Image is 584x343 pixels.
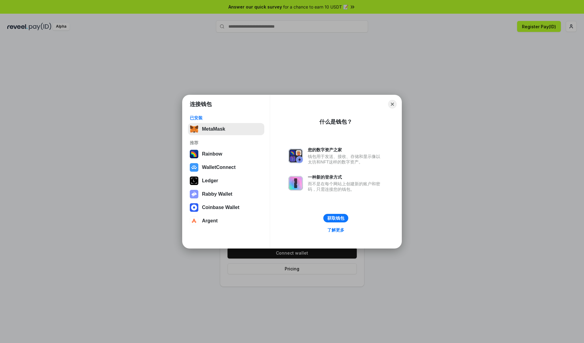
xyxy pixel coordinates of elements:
[308,174,383,180] div: 一种新的登录方式
[324,226,348,234] a: 了解更多
[308,154,383,165] div: 钱包用于发送、接收、存储和显示像以太坊和NFT这样的数字资产。
[288,176,303,190] img: svg+xml,%3Csvg%20xmlns%3D%22http%3A%2F%2Fwww.w3.org%2F2000%2Fsvg%22%20fill%3D%22none%22%20viewBox...
[319,118,352,125] div: 什么是钱包？
[188,215,264,227] button: Argent
[308,181,383,192] div: 而不是在每个网站上创建新的账户和密码，只需连接您的钱包。
[388,100,397,108] button: Close
[190,203,198,212] img: svg+xml,%3Csvg%20width%3D%2228%22%20height%3D%2228%22%20viewBox%3D%220%200%2028%2028%22%20fill%3D...
[190,125,198,133] img: svg+xml,%3Csvg%20fill%3D%22none%22%20height%3D%2233%22%20viewBox%3D%220%200%2035%2033%22%20width%...
[308,147,383,153] div: 您的数字资产之家
[202,191,232,197] div: Rabby Wallet
[190,190,198,198] img: svg+xml,%3Csvg%20xmlns%3D%22http%3A%2F%2Fwww.w3.org%2F2000%2Fsvg%22%20fill%3D%22none%22%20viewBox...
[190,177,198,185] img: svg+xml,%3Csvg%20xmlns%3D%22http%3A%2F%2Fwww.w3.org%2F2000%2Fsvg%22%20width%3D%2228%22%20height%3...
[327,215,344,221] div: 获取钱包
[190,140,262,146] div: 推荐
[188,201,264,214] button: Coinbase Wallet
[188,188,264,200] button: Rabby Wallet
[202,218,218,224] div: Argent
[288,149,303,163] img: svg+xml,%3Csvg%20xmlns%3D%22http%3A%2F%2Fwww.w3.org%2F2000%2Fsvg%22%20fill%3D%22none%22%20viewBox...
[323,214,348,222] button: 获取钱包
[188,161,264,173] button: WalletConnect
[190,115,262,121] div: 已安装
[190,101,212,108] h1: 连接钱包
[202,205,239,210] div: Coinbase Wallet
[190,217,198,225] img: svg+xml,%3Csvg%20width%3D%2228%22%20height%3D%2228%22%20viewBox%3D%220%200%2028%2028%22%20fill%3D...
[190,150,198,158] img: svg+xml,%3Csvg%20width%3D%22120%22%20height%3D%22120%22%20viewBox%3D%220%200%20120%20120%22%20fil...
[188,175,264,187] button: Ledger
[202,151,222,157] div: Rainbow
[188,123,264,135] button: MetaMask
[202,165,236,170] div: WalletConnect
[202,126,225,132] div: MetaMask
[190,163,198,172] img: svg+xml,%3Csvg%20width%3D%2228%22%20height%3D%2228%22%20viewBox%3D%220%200%2028%2028%22%20fill%3D...
[202,178,218,184] div: Ledger
[188,148,264,160] button: Rainbow
[327,227,344,233] div: 了解更多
